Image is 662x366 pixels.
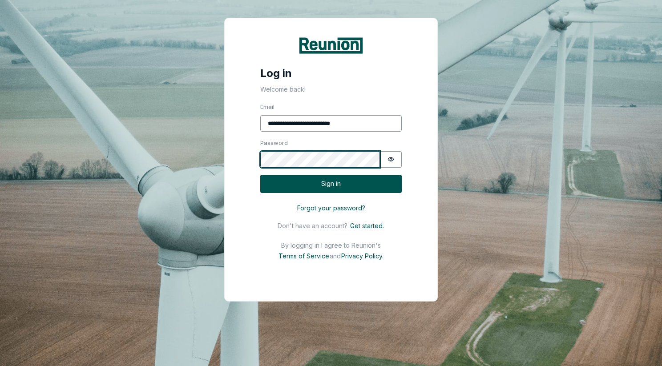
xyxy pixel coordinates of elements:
[260,139,402,148] label: Password
[260,175,402,193] button: Sign in
[278,222,347,229] p: Don't have an account?
[298,36,364,55] img: Reunion
[341,251,386,261] button: Privacy Policy.
[260,103,402,112] label: Email
[330,252,341,260] p: and
[225,58,437,80] h4: Log in
[380,151,402,168] button: Show password
[276,251,330,261] button: Terms of Service
[347,221,384,231] button: Get started.
[281,241,381,249] p: By logging in I agree to Reunion's
[225,80,437,94] p: Welcome back!
[260,200,402,216] button: Forgot your password?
